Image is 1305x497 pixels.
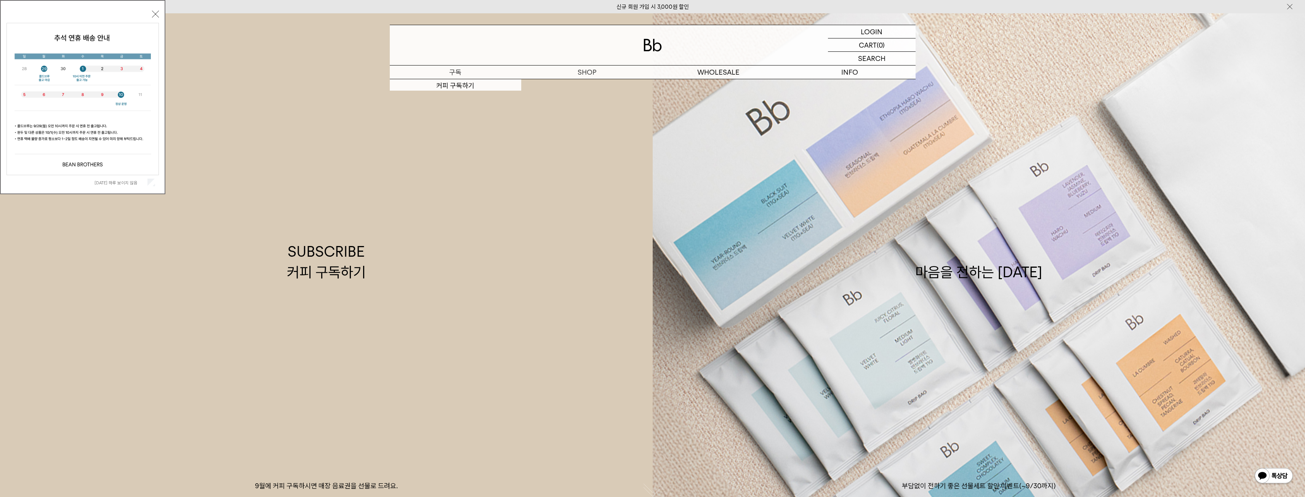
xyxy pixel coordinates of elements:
label: [DATE] 하루 보이지 않음 [94,180,146,185]
img: 카카오톡 채널 1:1 채팅 버튼 [1254,467,1294,486]
a: LOGIN [828,25,916,38]
a: CART (0) [828,38,916,52]
p: INFO [784,66,916,79]
img: 5e4d662c6b1424087153c0055ceb1a13_140731.jpg [7,23,159,175]
a: SHOP [521,66,653,79]
p: WHOLESALE [653,66,784,79]
div: SUBSCRIBE 커피 구독하기 [287,241,366,282]
div: 마음을 전하는 [DATE] [915,241,1042,282]
img: 로고 [644,39,662,51]
a: 커피 구독하기 [390,79,521,92]
p: CART [859,38,877,51]
p: SEARCH [858,52,885,65]
a: 구독 [390,66,521,79]
button: 닫기 [152,11,159,18]
p: LOGIN [861,25,882,38]
p: (0) [877,38,885,51]
a: 신규 회원 가입 시 3,000원 할인 [616,3,689,10]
